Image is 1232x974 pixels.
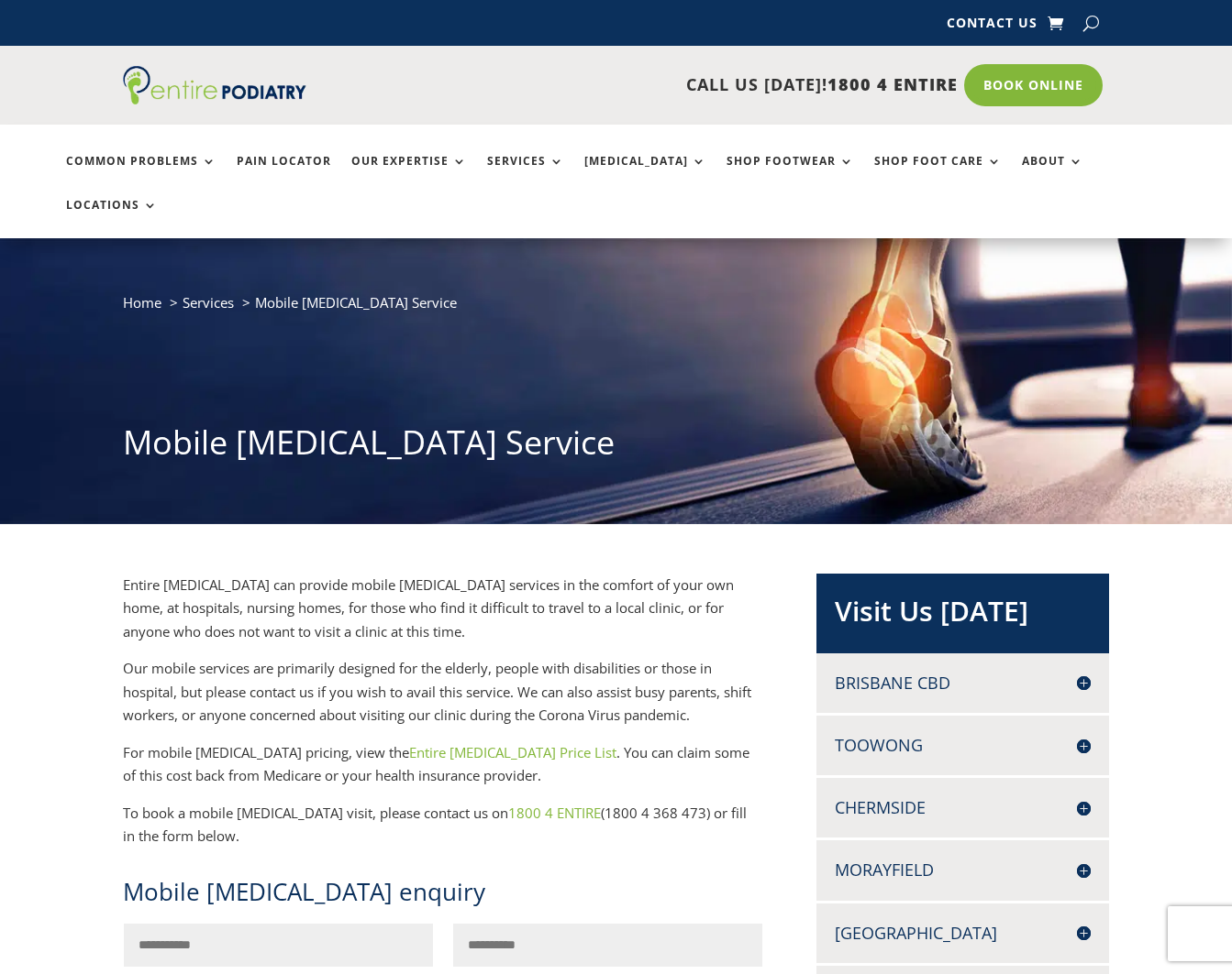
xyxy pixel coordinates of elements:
[508,804,601,822] a: 1800 4 ENTIRE
[835,592,1091,640] h2: Visit Us [DATE]
[835,796,1091,819] h4: Chermside
[727,155,854,194] a: Shop Footwear
[255,293,457,312] span: Mobile [MEDICAL_DATA] Service
[123,293,161,312] a: Home
[66,155,216,194] a: Common Problems
[487,155,564,194] a: Services
[123,66,306,104] img: logo (1)
[123,875,762,923] h1: Mobile [MEDICAL_DATA] enquiry
[827,73,958,95] span: 1800 4 ENTIRE
[123,741,762,802] p: For mobile [MEDICAL_DATA] pricing, view the . You can claim some of this cost back from Medicare ...
[123,290,1108,328] nav: breadcrumb
[947,16,1038,37] a: Contact Us
[964,64,1103,106] a: Book Online
[874,155,1002,194] a: Shop Foot Care
[835,672,1091,695] h4: Brisbane CBD
[347,73,958,97] p: CALL US [DATE]!
[835,922,1091,945] h4: [GEOGRAPHIC_DATA]
[835,859,1091,881] h4: Morayfield
[123,574,762,658] p: Entire [MEDICAL_DATA] can provide mobile [MEDICAL_DATA] services in the comfort of your own home,...
[66,199,158,238] a: Locations
[123,420,1108,475] h1: Mobile [MEDICAL_DATA] Service
[835,734,1091,757] h4: Toowong
[183,293,234,312] a: Services
[123,657,762,741] p: Our mobile services are primarily designed for the elderly, people with disabilities or those in ...
[123,90,306,108] a: Entire Podiatry
[123,802,762,848] p: To book a mobile [MEDICAL_DATA] visit, please contact us on (1800 4 368 473) or fill in the form ...
[409,743,616,761] a: Entire [MEDICAL_DATA] Price List
[1022,155,1083,194] a: About
[237,155,331,194] a: Pain Locator
[351,155,467,194] a: Our Expertise
[584,155,706,194] a: [MEDICAL_DATA]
